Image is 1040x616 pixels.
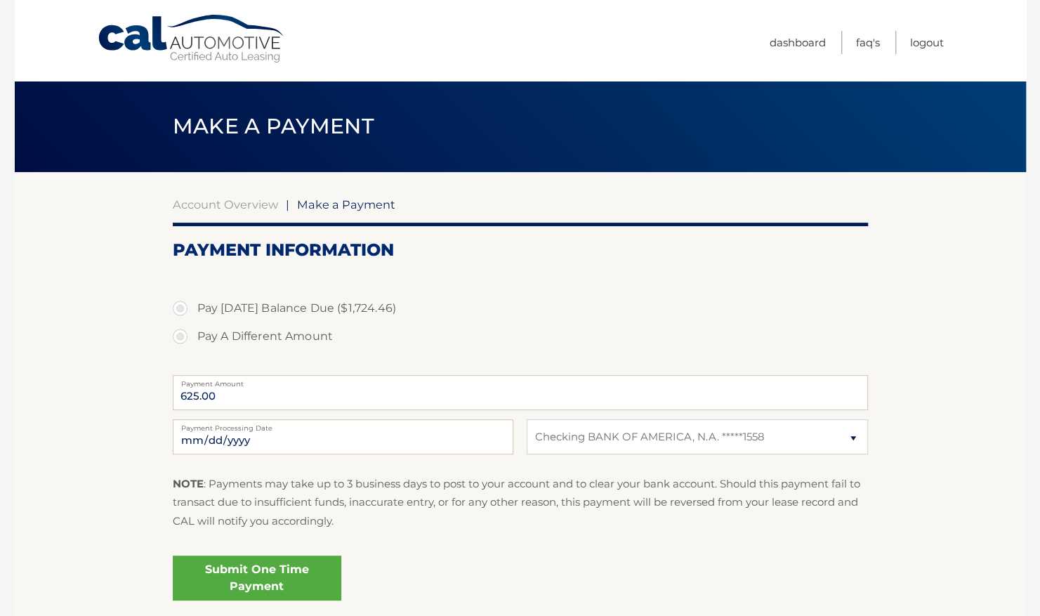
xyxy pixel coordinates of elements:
[173,419,513,454] input: Payment Date
[910,31,944,54] a: Logout
[173,419,513,431] label: Payment Processing Date
[173,240,868,261] h2: Payment Information
[97,14,287,64] a: Cal Automotive
[173,475,868,530] p: : Payments may take up to 3 business days to post to your account and to clear your bank account....
[173,294,868,322] label: Pay [DATE] Balance Due ($1,724.46)
[856,31,880,54] a: FAQ's
[173,113,374,139] span: Make a Payment
[173,556,341,601] a: Submit One Time Payment
[173,197,278,211] a: Account Overview
[173,375,868,410] input: Payment Amount
[286,197,289,211] span: |
[173,322,868,350] label: Pay A Different Amount
[297,197,395,211] span: Make a Payment
[173,477,204,490] strong: NOTE
[173,375,868,386] label: Payment Amount
[770,31,826,54] a: Dashboard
